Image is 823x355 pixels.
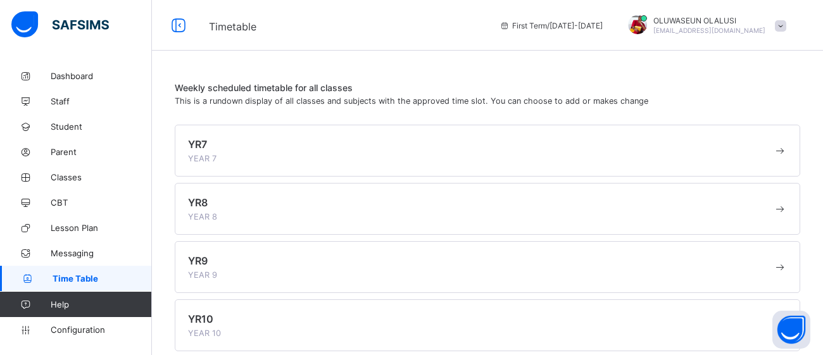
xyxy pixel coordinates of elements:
div: OLUWASEUNOLALUSI [615,15,793,36]
span: YEAR 10 [188,328,221,338]
span: Parent [51,147,152,157]
span: YEAR 9 [188,270,217,280]
span: Timetable [209,20,256,33]
span: Staff [51,96,152,106]
span: YR8 [188,196,208,209]
img: safsims [11,11,109,38]
span: Classes [51,172,152,182]
span: YEAR 7 [188,154,217,163]
span: Help [51,299,151,309]
span: OLUWASEUN OLALUSI [653,16,765,25]
span: YR10 [188,313,213,325]
span: Time Table [53,273,152,283]
span: Lesson Plan [51,223,152,233]
span: YR9 [188,254,208,267]
span: Dashboard [51,71,152,81]
span: Weekly scheduled timetable for all classes [175,82,794,93]
span: This is a rundown display of all classes and subjects with the approved time slot. You can choose... [175,96,648,106]
span: CBT [51,197,152,208]
span: Configuration [51,325,151,335]
button: Open asap [772,311,810,349]
span: [EMAIL_ADDRESS][DOMAIN_NAME] [653,27,765,34]
span: YR7 [188,138,207,151]
span: session/term information [499,21,603,30]
span: Student [51,121,152,132]
span: YEAR 8 [188,212,217,221]
span: Messaging [51,248,152,258]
